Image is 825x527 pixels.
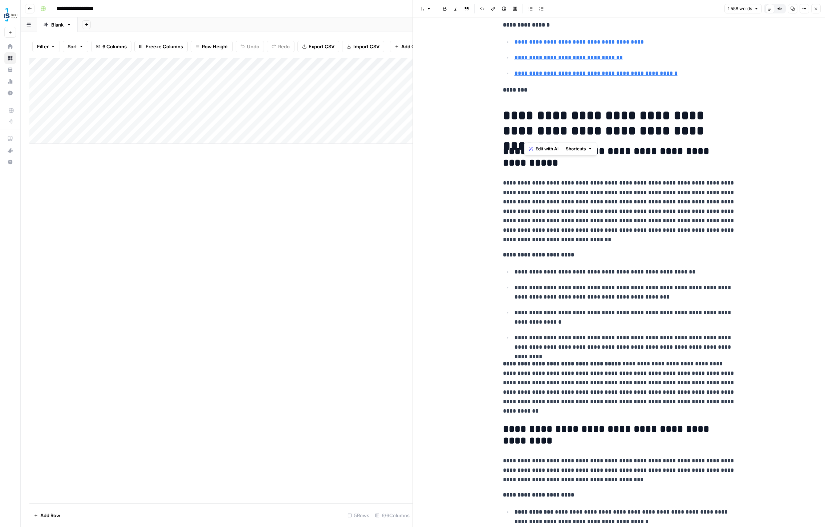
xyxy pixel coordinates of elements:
span: Import CSV [353,43,379,50]
span: Edit with AI [536,146,558,152]
span: Export CSV [309,43,334,50]
a: Home [4,41,16,52]
button: 6 Columns [91,41,131,52]
span: Undo [247,43,259,50]
div: What's new? [5,145,16,156]
button: Workspace: TestWorkspace [4,6,16,24]
span: 6 Columns [102,43,127,50]
span: Row Height [202,43,228,50]
button: Shortcuts [563,144,596,154]
button: Freeze Columns [134,41,188,52]
button: Import CSV [342,41,384,52]
a: Browse [4,52,16,64]
div: 6/6 Columns [372,510,412,521]
button: Add Row [29,510,65,521]
button: Undo [236,41,264,52]
button: Edit with AI [526,144,561,154]
span: 1,558 words [728,5,752,12]
button: 1,558 words [724,4,762,13]
span: Filter [37,43,49,50]
button: Redo [267,41,294,52]
a: AirOps Academy [4,133,16,145]
button: Export CSV [297,41,339,52]
a: Your Data [4,64,16,76]
button: Add Column [390,41,434,52]
button: What's new? [4,145,16,156]
button: Sort [63,41,88,52]
div: 5 Rows [345,510,372,521]
button: Filter [32,41,60,52]
span: Add Column [401,43,429,50]
span: Add Row [40,512,60,519]
span: Shortcuts [566,146,586,152]
img: TestWorkspace Logo [4,8,17,21]
a: Usage [4,76,16,87]
div: Blank [51,21,64,28]
span: Freeze Columns [146,43,183,50]
span: Redo [278,43,290,50]
a: Blank [37,17,78,32]
button: Row Height [191,41,233,52]
button: Help + Support [4,156,16,168]
a: Settings [4,87,16,99]
span: Sort [68,43,77,50]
